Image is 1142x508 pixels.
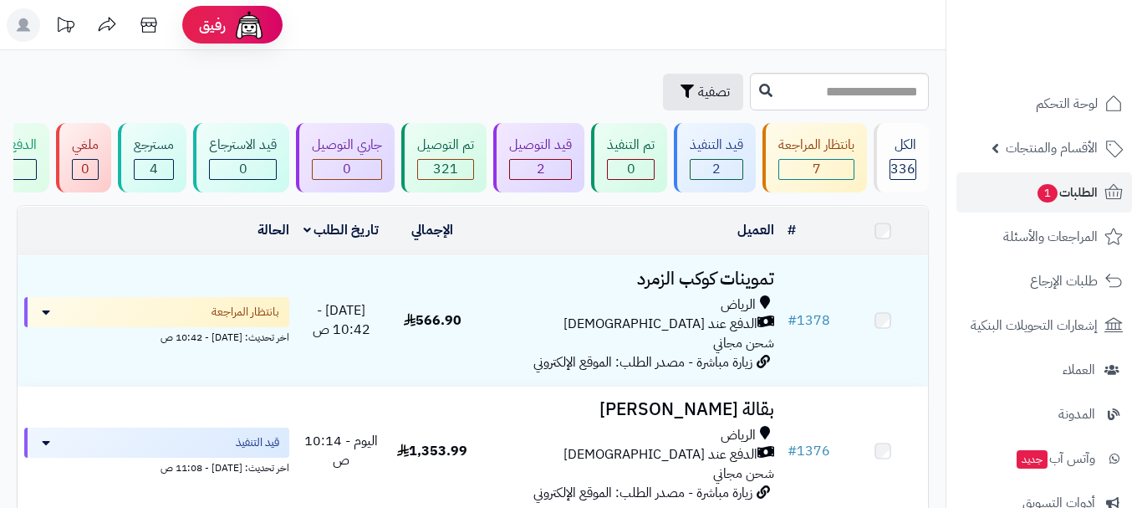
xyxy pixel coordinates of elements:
span: إشعارات التحويلات البنكية [971,314,1098,337]
span: العملاء [1063,358,1095,382]
div: تم التوصيل [417,136,474,155]
a: قيد الاسترجاع 0 [190,123,293,192]
div: 321 [418,160,473,179]
span: 2 [712,159,721,179]
h3: تموينات كوكب الزمرد [484,269,774,289]
div: 2 [691,160,742,179]
span: وآتس آب [1015,447,1095,470]
a: مسترجع 4 [115,123,190,192]
div: 0 [73,160,98,179]
a: #1376 [788,441,830,461]
a: تاريخ الطلب [303,220,380,240]
span: بانتظار المراجعة [212,304,279,321]
div: 0 [313,160,381,179]
a: لوحة التحكم [956,84,1132,124]
a: الإجمالي [411,220,453,240]
a: المراجعات والأسئلة [956,217,1132,257]
a: الطلبات1 [956,172,1132,213]
span: 566.90 [404,310,461,331]
span: # [788,441,797,461]
span: اليوم - 10:14 ص [304,431,378,470]
a: المدونة [956,394,1132,434]
div: الكل [890,136,916,155]
a: قيد التوصيل 2 [490,123,588,192]
a: قيد التنفيذ 2 [670,123,759,192]
div: 0 [608,160,654,179]
div: 4 [135,160,173,179]
span: شحن مجاني [713,464,774,484]
div: 0 [210,160,276,179]
div: مسترجع [134,136,174,155]
span: 2 [537,159,545,179]
span: 1 [1037,184,1058,203]
span: 0 [239,159,247,179]
a: ملغي 0 [53,123,115,192]
span: جديد [1017,450,1048,469]
span: 1,353.99 [397,441,467,461]
span: 0 [81,159,89,179]
span: قيد التنفيذ [236,434,279,451]
span: [DATE] - 10:42 ص [313,300,370,340]
span: الأقسام والمنتجات [1006,136,1098,160]
span: المراجعات والأسئلة [1003,225,1098,249]
div: قيد التوصيل [509,136,572,155]
div: بانتظار المراجعة [778,136,854,155]
img: logo-2.png [1028,34,1126,69]
a: طلبات الإرجاع [956,261,1132,301]
div: 7 [779,160,854,179]
div: 2 [510,160,571,179]
span: المدونة [1058,403,1095,426]
a: العميل [737,220,774,240]
span: # [788,310,797,331]
span: تصفية [698,82,730,102]
span: لوحة التحكم [1036,92,1098,115]
a: العملاء [956,350,1132,390]
a: # [788,220,796,240]
a: #1378 [788,310,830,331]
div: اخر تحديث: [DATE] - 11:08 ص [24,458,289,475]
span: 4 [150,159,158,179]
span: 7 [813,159,821,179]
span: شحن مجاني [713,333,774,353]
a: الكل336 [870,123,932,192]
a: تحديثات المنصة [44,8,86,46]
a: بانتظار المراجعة 7 [759,123,870,192]
span: الدفع عند [DEMOGRAPHIC_DATA] [563,315,757,334]
span: طلبات الإرجاع [1030,269,1098,293]
span: 321 [433,159,458,179]
a: إشعارات التحويلات البنكية [956,305,1132,346]
div: تم التنفيذ [607,136,655,155]
a: جاري التوصيل 0 [293,123,398,192]
span: 0 [627,159,635,179]
div: قيد التنفيذ [690,136,743,155]
span: الطلبات [1036,181,1098,204]
div: اخر تحديث: [DATE] - 10:42 ص [24,327,289,345]
a: وآتس آبجديد [956,439,1132,479]
span: الرياض [721,426,756,445]
span: رفيق [199,15,226,35]
a: تم التوصيل 321 [398,123,490,192]
a: تم التنفيذ 0 [588,123,670,192]
img: ai-face.png [232,8,266,42]
span: زيارة مباشرة - مصدر الطلب: الموقع الإلكتروني [533,483,752,503]
span: زيارة مباشرة - مصدر الطلب: الموقع الإلكتروني [533,352,752,372]
span: 336 [890,159,915,179]
h3: بقالة [PERSON_NAME] [484,400,774,419]
button: تصفية [663,74,743,110]
div: قيد الاسترجاع [209,136,277,155]
div: ملغي [72,136,99,155]
a: الحالة [257,220,289,240]
span: الرياض [721,295,756,315]
div: جاري التوصيل [312,136,382,155]
span: الدفع عند [DEMOGRAPHIC_DATA] [563,445,757,464]
span: 0 [343,159,351,179]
